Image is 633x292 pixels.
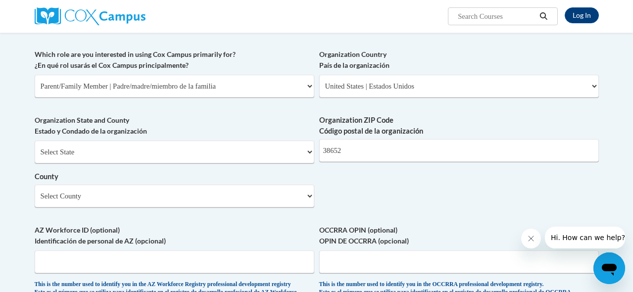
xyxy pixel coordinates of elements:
input: Metadata input [319,139,599,162]
label: Which role are you interested in using Cox Campus primarily for? ¿En qué rol usarás el Cox Campus... [35,49,314,71]
a: Log In [565,7,599,23]
label: Organization State and County Estado y Condado de la organización [35,115,314,137]
button: Search [536,10,551,22]
label: Organization ZIP Code Código postal de la organización [319,115,599,137]
label: Organization Country País de la organización [319,49,599,71]
label: OCCRRA OPIN (optional) OPIN DE OCCRRA (opcional) [319,225,599,246]
label: AZ Workforce ID (optional) Identificación de personal de AZ (opcional) [35,225,314,246]
label: County [35,171,314,182]
iframe: Close message [521,229,541,248]
input: Search Courses [457,10,536,22]
iframe: Message from company [545,227,625,248]
iframe: Button to launch messaging window [593,252,625,284]
img: Cox Campus [35,7,146,25]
